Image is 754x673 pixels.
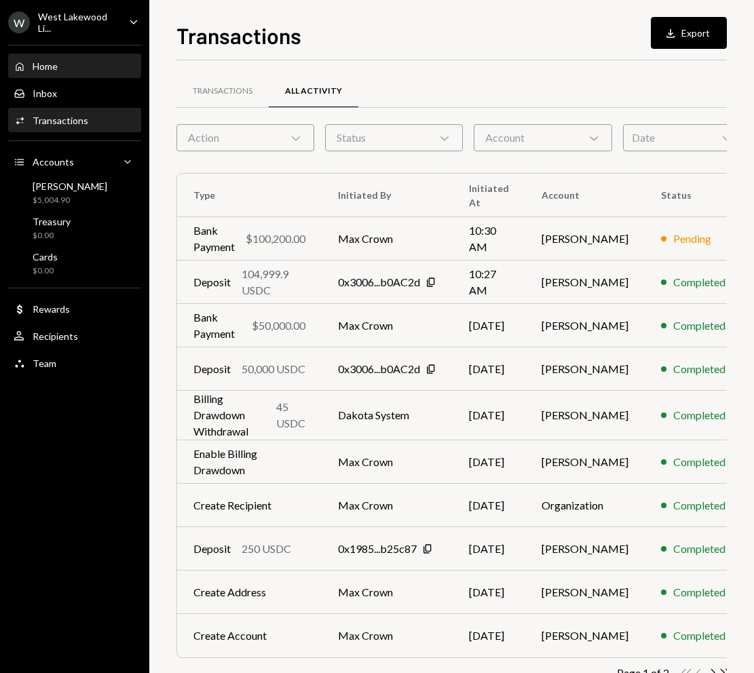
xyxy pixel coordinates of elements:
[453,347,525,391] td: [DATE]
[453,440,525,484] td: [DATE]
[474,124,611,151] div: Account
[33,265,58,277] div: $0.00
[525,571,645,614] td: [PERSON_NAME]
[673,454,725,470] div: Completed
[193,391,265,440] div: Billing Drawdown Withdrawal
[453,614,525,657] td: [DATE]
[269,74,358,109] a: All Activity
[193,223,235,255] div: Bank Payment
[33,60,58,72] div: Home
[525,614,645,657] td: [PERSON_NAME]
[8,81,141,105] a: Inbox
[8,212,141,244] a: Treasury$0.00
[322,440,453,484] td: Max Crown
[453,391,525,440] td: [DATE]
[322,217,453,261] td: Max Crown
[242,361,305,377] div: 50,000 USDC
[525,304,645,347] td: [PERSON_NAME]
[453,304,525,347] td: [DATE]
[322,304,453,347] td: Max Crown
[8,176,141,209] a: [PERSON_NAME]$5,004.90
[673,231,711,247] div: Pending
[33,330,78,342] div: Recipients
[322,571,453,614] td: Max Crown
[453,261,525,304] td: 10:27 AM
[177,614,322,657] td: Create Account
[325,124,463,151] div: Status
[252,318,305,334] div: $50,000.00
[33,115,88,126] div: Transactions
[338,361,420,377] div: 0x3006...b0AC2d
[276,399,305,431] div: 45 USDC
[38,11,118,34] div: West Lakewood Li...
[242,541,291,557] div: 250 USDC
[33,180,107,192] div: [PERSON_NAME]
[193,361,231,377] div: Deposit
[673,584,725,600] div: Completed
[193,274,231,290] div: Deposit
[246,231,305,247] div: $100,200.00
[176,124,314,151] div: Action
[177,174,322,217] th: Type
[8,247,141,280] a: Cards$0.00
[338,274,420,290] div: 0x3006...b0AC2d
[33,303,70,315] div: Rewards
[525,174,645,217] th: Account
[453,174,525,217] th: Initiated At
[177,484,322,527] td: Create Recipient
[645,174,742,217] th: Status
[8,296,141,321] a: Rewards
[242,266,305,299] div: 104,999.9 USDC
[8,351,141,375] a: Team
[453,484,525,527] td: [DATE]
[8,108,141,132] a: Transactions
[176,74,269,109] a: Transactions
[525,484,645,527] td: Organization
[338,541,417,557] div: 0x1985...b25c87
[322,614,453,657] td: Max Crown
[33,216,71,227] div: Treasury
[8,12,30,33] div: W
[193,541,231,557] div: Deposit
[33,156,74,168] div: Accounts
[673,274,725,290] div: Completed
[525,391,645,440] td: [PERSON_NAME]
[8,54,141,78] a: Home
[623,124,742,151] div: Date
[193,309,241,342] div: Bank Payment
[525,527,645,571] td: [PERSON_NAME]
[33,251,58,263] div: Cards
[33,195,107,206] div: $5,004.90
[673,318,725,334] div: Completed
[673,497,725,514] div: Completed
[33,358,56,369] div: Team
[177,571,322,614] td: Create Address
[8,324,141,348] a: Recipients
[673,628,725,644] div: Completed
[322,174,453,217] th: Initiated By
[525,347,645,391] td: [PERSON_NAME]
[193,85,252,97] div: Transactions
[33,88,57,99] div: Inbox
[453,571,525,614] td: [DATE]
[673,407,725,423] div: Completed
[525,440,645,484] td: [PERSON_NAME]
[285,85,342,97] div: All Activity
[651,17,727,49] button: Export
[673,541,725,557] div: Completed
[453,217,525,261] td: 10:30 AM
[525,261,645,304] td: [PERSON_NAME]
[673,361,725,377] div: Completed
[453,527,525,571] td: [DATE]
[525,217,645,261] td: [PERSON_NAME]
[33,230,71,242] div: $0.00
[322,484,453,527] td: Max Crown
[177,440,322,484] td: Enable Billing Drawdown
[8,149,141,174] a: Accounts
[322,391,453,440] td: Dakota System
[176,22,301,49] h1: Transactions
